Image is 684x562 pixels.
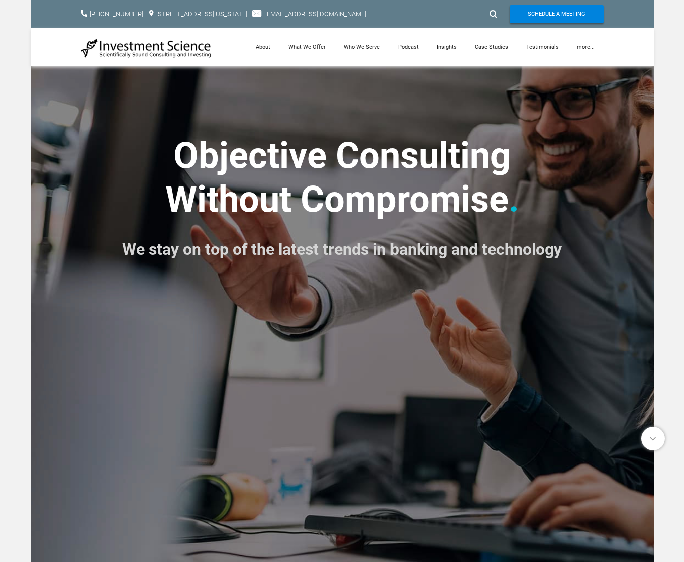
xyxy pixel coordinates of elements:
[517,28,568,66] a: Testimonials
[279,28,335,66] a: What We Offer
[156,10,247,18] a: [STREET_ADDRESS][US_STATE]​
[466,28,517,66] a: Case Studies
[90,10,143,18] a: [PHONE_NUMBER]
[247,28,279,66] a: About
[128,295,556,551] div: Video: stardomvideos_final__1__499.mp4
[122,240,562,259] font: We stay on top of the latest trends in banking and technology
[510,5,604,23] a: Schedule A Meeting
[81,38,212,58] img: Investment Science | NYC Consulting Services
[568,28,604,66] a: more...
[165,134,511,220] strong: ​Objective Consulting ​Without Compromise
[335,28,389,66] a: Who We Serve
[389,28,428,66] a: Podcast
[528,5,585,23] span: Schedule A Meeting
[428,28,466,66] a: Insights
[509,178,519,221] font: .
[265,10,366,18] a: [EMAIL_ADDRESS][DOMAIN_NAME]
